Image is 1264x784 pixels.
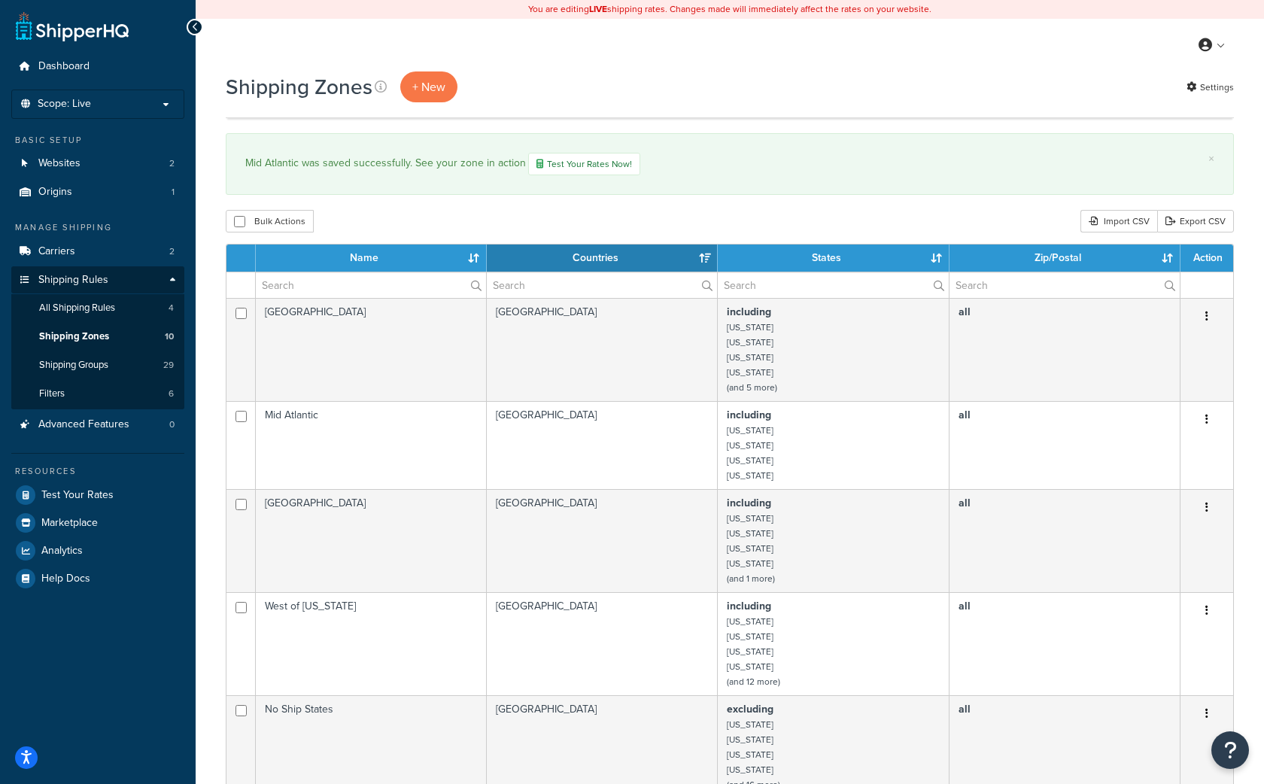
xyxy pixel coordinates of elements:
span: 10 [165,330,174,343]
a: Test Your Rates [11,482,184,509]
small: (and 5 more) [727,381,777,394]
span: 4 [169,302,174,315]
small: (and 1 more) [727,572,775,585]
b: excluding [727,701,773,717]
small: [US_STATE] [727,527,773,540]
a: All Shipping Rules 4 [11,294,184,322]
span: Shipping Zones [39,330,109,343]
small: [US_STATE] [727,454,773,467]
small: [US_STATE] [727,718,773,731]
small: [US_STATE] [727,542,773,555]
small: [US_STATE] [727,748,773,761]
li: Shipping Groups [11,351,184,379]
b: including [727,304,771,320]
span: Dashboard [38,60,90,73]
button: Open Resource Center [1211,731,1249,769]
span: Advanced Features [38,418,129,431]
b: including [727,407,771,423]
small: [US_STATE] [727,336,773,349]
li: Filters [11,380,184,408]
small: [US_STATE] [727,615,773,628]
a: Dashboard [11,53,184,81]
span: 2 [169,157,175,170]
td: [GEOGRAPHIC_DATA] [487,592,718,695]
td: [GEOGRAPHIC_DATA] [487,401,718,489]
span: Test Your Rates [41,489,114,502]
a: + New [400,71,457,102]
b: including [727,495,771,511]
li: Origins [11,178,184,206]
span: Marketplace [41,517,98,530]
b: all [959,598,971,614]
a: × [1208,153,1214,165]
a: Export CSV [1157,210,1234,232]
span: Filters [39,387,65,400]
span: Carriers [38,245,75,258]
input: Search [487,272,717,298]
small: [US_STATE] [727,366,773,379]
td: [GEOGRAPHIC_DATA] [256,489,487,592]
li: Shipping Rules [11,266,184,409]
a: Help Docs [11,565,184,592]
th: Countries: activate to sort column ascending [487,245,718,272]
b: all [959,304,971,320]
a: Shipping Zones 10 [11,323,184,351]
span: Origins [38,186,72,199]
li: Websites [11,150,184,178]
span: Help Docs [41,573,90,585]
a: Filters 6 [11,380,184,408]
a: Websites 2 [11,150,184,178]
a: Analytics [11,537,184,564]
td: West of [US_STATE] [256,592,487,695]
small: [US_STATE] [727,645,773,658]
span: 1 [172,186,175,199]
b: including [727,598,771,614]
div: Import CSV [1080,210,1157,232]
small: [US_STATE] [727,512,773,525]
td: [GEOGRAPHIC_DATA] [487,298,718,401]
span: Analytics [41,545,83,558]
small: [US_STATE] [727,733,773,746]
input: Search [950,272,1180,298]
small: [US_STATE] [727,660,773,673]
small: [US_STATE] [727,351,773,364]
h1: Shipping Zones [226,72,372,102]
th: Name: activate to sort column ascending [256,245,487,272]
a: Carriers 2 [11,238,184,266]
li: Carriers [11,238,184,266]
a: Settings [1187,77,1234,98]
button: Bulk Actions [226,210,314,232]
small: [US_STATE] [727,321,773,334]
span: Shipping Rules [38,274,108,287]
li: All Shipping Rules [11,294,184,322]
small: [US_STATE] [727,469,773,482]
span: All Shipping Rules [39,302,115,315]
span: 29 [163,359,174,372]
div: Basic Setup [11,134,184,147]
th: Action [1180,245,1233,272]
b: all [959,495,971,511]
span: Shipping Groups [39,359,108,372]
small: [US_STATE] [727,424,773,437]
span: Scope: Live [38,98,91,111]
input: Search [718,272,948,298]
th: States: activate to sort column ascending [718,245,949,272]
td: Mid Atlantic [256,401,487,489]
a: Advanced Features 0 [11,411,184,439]
td: [GEOGRAPHIC_DATA] [256,298,487,401]
small: [US_STATE] [727,557,773,570]
li: Shipping Zones [11,323,184,351]
small: [US_STATE] [727,763,773,776]
div: Resources [11,465,184,478]
b: all [959,407,971,423]
a: Test Your Rates Now! [528,153,640,175]
span: 2 [169,245,175,258]
a: Shipping Rules [11,266,184,294]
small: [US_STATE] [727,630,773,643]
small: [US_STATE] [727,439,773,452]
td: [GEOGRAPHIC_DATA] [487,489,718,592]
li: Marketplace [11,509,184,536]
